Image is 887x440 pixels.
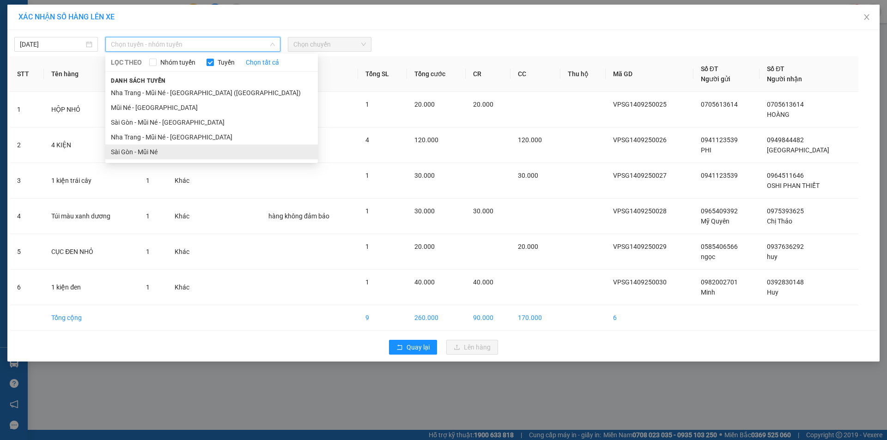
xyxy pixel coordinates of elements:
span: 0975393625 [767,207,804,215]
td: 1 kiện trái cây [44,163,139,199]
td: HỘP NHỎ [44,92,139,127]
span: 0941123539 [701,172,738,179]
span: 0392830148 [767,278,804,286]
span: OSHI PHAN THIẾT [767,182,820,189]
div: VP [PERSON_NAME] [8,8,82,30]
a: Chọn tất cả [246,57,279,67]
li: Nha Trang - Mũi Né - [GEOGRAPHIC_DATA] [105,130,318,145]
span: 40.000 [414,278,435,286]
td: 4 KIỆN [44,127,139,163]
span: VPSG1409250025 [613,101,667,108]
span: 20.000 [473,101,493,108]
span: ngọc [701,253,715,260]
span: 0965409392 [701,207,738,215]
span: 0949844482 [767,136,804,144]
div: Chị Thảo [88,30,163,41]
span: 30.000 [414,172,435,179]
span: [GEOGRAPHIC_DATA] [767,146,829,154]
td: 6 [10,270,44,305]
span: 1 [146,248,150,255]
th: Tổng SL [358,56,407,92]
th: STT [10,56,44,92]
th: Thu hộ [560,56,606,92]
span: 30.000 [414,207,435,215]
span: Người nhận [767,75,802,83]
td: 90.000 [466,305,510,331]
span: 0937636292 [767,243,804,250]
span: 20.000 [518,243,538,250]
span: Chọn chuyến [293,37,366,51]
span: Tuyến [214,57,238,67]
span: 1 [146,177,150,184]
span: huy [767,253,778,260]
span: Gửi: [8,9,22,18]
span: 0705613614 [767,101,804,108]
span: 1 [365,172,369,179]
span: XÁC NHẬN SỐ HÀNG LÊN XE [18,12,115,21]
th: Mã GD [606,56,693,92]
td: Tổng cộng [44,305,139,331]
span: Chọn tuyến - nhóm tuyến [111,37,275,51]
span: 4 [365,136,369,144]
span: down [270,42,275,47]
span: Mỹ Quyên [701,217,729,225]
th: Tên hàng [44,56,139,92]
span: 1 [365,278,369,286]
td: Khác [167,199,205,234]
span: Số ĐT [701,65,718,72]
th: CC [510,56,560,92]
span: CR : [7,60,21,70]
td: 9 [358,305,407,331]
td: 5 [10,234,44,270]
td: Khác [167,234,205,270]
div: Mỹ Quyên [8,30,82,41]
td: 260.000 [407,305,466,331]
td: Khác [167,270,205,305]
span: Quay lại [407,342,430,352]
td: 2 [10,127,44,163]
td: CỤC ĐEN NHỎ [44,234,139,270]
span: 1 [365,101,369,108]
span: 1 [365,207,369,215]
td: Túi màu xanh dương [44,199,139,234]
span: 1 [365,243,369,250]
th: CR [466,56,510,92]
input: 14/09/2025 [20,39,84,49]
li: Mũi Né - [GEOGRAPHIC_DATA] [105,100,318,115]
span: 30.000 [518,172,538,179]
span: 0982002701 [701,278,738,286]
th: Tổng cước [407,56,466,92]
span: VPSG1409250030 [613,278,667,286]
span: Minh [701,289,715,296]
td: Khác [167,163,205,199]
span: 0705613614 [701,101,738,108]
span: 1 [146,212,150,220]
span: Huy [767,289,778,296]
td: 6 [606,305,693,331]
span: VPSG1409250027 [613,172,667,179]
span: 0585406566 [701,243,738,250]
span: close [863,13,870,21]
li: Sài Gòn - Mũi Né [105,145,318,159]
span: Người gửi [701,75,730,83]
div: 0965409392 [8,41,82,54]
span: Chị Thảo [767,217,792,225]
li: Sài Gòn - Mũi Né - [GEOGRAPHIC_DATA] [105,115,318,130]
button: Close [854,5,880,30]
td: 1 kiện đen [44,270,139,305]
span: 30.000 [473,207,493,215]
td: 170.000 [510,305,560,331]
span: LỌC THEO [111,57,142,67]
span: 20.000 [414,243,435,250]
span: Danh sách tuyến [105,77,171,85]
span: PHI [701,146,711,154]
div: 30.000 [7,60,83,71]
span: Nhóm tuyến [157,57,199,67]
td: 1 [10,92,44,127]
span: VPSG1409250026 [613,136,667,144]
div: VP [PERSON_NAME] [88,8,163,30]
li: Nha Trang - Mũi Né - [GEOGRAPHIC_DATA] ([GEOGRAPHIC_DATA]) [105,85,318,100]
span: 120.000 [518,136,542,144]
button: uploadLên hàng [446,340,498,355]
td: 4 [10,199,44,234]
